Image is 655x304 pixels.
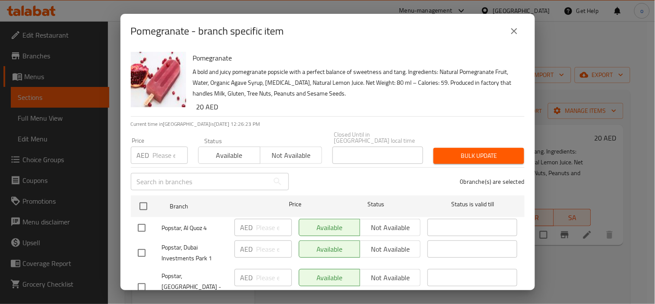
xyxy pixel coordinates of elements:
[162,271,228,303] span: Popstar, [GEOGRAPHIC_DATA] - JLT
[504,21,525,42] button: close
[193,52,518,64] h6: Pomegranate
[264,149,319,162] span: Not available
[131,24,284,38] h2: Pomegranate - branch specific item
[434,148,524,164] button: Bulk update
[131,52,186,107] img: Pomegranate
[240,244,253,254] p: AED
[240,222,253,233] p: AED
[256,219,292,236] input: Please enter price
[170,201,259,212] span: Branch
[153,147,188,164] input: Please enter price
[266,199,324,210] span: Price
[198,147,260,164] button: Available
[460,177,525,186] p: 0 branche(s) are selected
[256,240,292,258] input: Please enter price
[260,147,322,164] button: Not available
[162,242,228,264] span: Popstar, Dubai Investments Park 1
[202,149,257,162] span: Available
[240,272,253,283] p: AED
[331,199,421,210] span: Status
[162,223,228,234] span: Popstar, Al Quoz 4
[256,269,292,286] input: Please enter price
[137,150,149,160] p: AED
[193,67,518,99] p: A bold and juicy pomegranate popsicle with a perfect balance of sweetness and tang. Ingredients: ...
[131,120,525,128] p: Current time in [GEOGRAPHIC_DATA] is [DATE] 12:26:23 PM
[131,173,269,190] input: Search in branches
[440,150,517,161] span: Bulk update
[196,101,518,113] h6: 20 AED
[427,199,517,210] span: Status is valid till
